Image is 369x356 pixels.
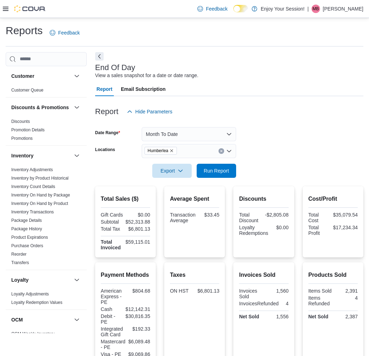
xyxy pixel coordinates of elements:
[6,290,87,310] div: Loyalty
[127,326,150,332] div: $192.33
[11,184,55,189] a: Inventory Count Details
[73,151,81,160] button: Inventory
[58,29,80,36] span: Feedback
[135,108,172,115] span: Hide Parameters
[308,288,332,294] div: Items Sold
[233,5,248,12] input: Dark Mode
[11,136,33,141] a: Promotions
[101,339,125,350] div: Mastercard - PE
[6,330,87,341] div: OCM
[95,130,120,136] label: Date Range
[121,82,166,96] span: Email Subscription
[219,148,224,154] button: Clear input
[6,117,87,145] div: Discounts & Promotions
[170,195,219,203] h2: Average Spent
[11,260,29,266] span: Transfers
[11,243,43,249] span: Purchase Orders
[11,300,62,305] a: Loyalty Redemption Values
[144,147,177,155] span: Humberlea
[11,251,26,257] span: Reorder
[101,239,121,250] strong: Total Invoiced
[11,176,69,181] a: Inventory by Product Historical
[11,226,42,231] a: Package History
[226,148,232,154] button: Open list of options
[11,152,71,159] button: Inventory
[196,288,219,294] div: $6,801.13
[195,2,230,16] a: Feedback
[271,225,289,230] div: $0.00
[11,210,54,214] a: Inventory Transactions
[73,276,81,284] button: Loyalty
[95,107,118,116] h3: Report
[11,316,71,323] button: OCM
[127,288,150,294] div: $804.68
[101,326,124,337] div: Integrated Gift Card
[11,167,53,173] span: Inventory Adjustments
[239,195,288,203] h2: Discounts
[101,306,123,312] div: Cash
[170,149,174,153] button: Remove Humberlea from selection in this group
[170,271,219,279] h2: Taxes
[95,52,104,61] button: Next
[206,5,227,12] span: Feedback
[11,175,69,181] span: Inventory by Product Historical
[142,127,236,141] button: Month To Date
[11,235,48,240] a: Product Expirations
[11,252,26,257] a: Reorder
[307,5,309,13] p: |
[6,86,87,97] div: Customer
[152,164,192,178] button: Export
[101,219,123,225] div: Subtotal
[239,288,262,299] div: Invoices Sold
[125,219,150,225] div: $52,313.88
[47,26,82,40] a: Feedback
[11,276,71,283] button: Loyalty
[333,225,358,230] div: $17,234.34
[73,72,81,80] button: Customer
[11,104,69,111] h3: Discounts & Promotions
[11,331,55,336] a: OCM Weekly Inventory
[312,5,320,13] div: Manjeet Brar
[333,212,358,218] div: $35,079.54
[308,195,358,203] h2: Cost/Profit
[128,339,150,344] div: $6,089.48
[101,195,150,203] h2: Total Sales ($)
[6,165,87,270] div: Inventory
[11,276,29,283] h3: Loyalty
[11,87,43,93] span: Customer Queue
[101,313,123,325] div: Debit - PE
[14,5,46,12] img: Cova
[313,5,319,13] span: MB
[239,301,278,306] div: InvoicesRefunded
[308,225,330,236] div: Total Profit
[156,164,187,178] span: Export
[265,288,289,294] div: 1,560
[101,271,150,279] h2: Payment Methods
[11,292,49,296] a: Loyalty Adjustments
[11,127,45,133] span: Promotion Details
[239,212,262,223] div: Total Discount
[265,314,289,319] div: 1,556
[170,212,196,223] div: Transaction Average
[125,239,150,245] div: $59,115.01
[11,218,42,223] span: Package Details
[101,212,124,218] div: Gift Cards
[127,226,150,232] div: $6,801.13
[125,306,150,312] div: $12,142.31
[11,119,30,124] a: Discounts
[323,5,363,13] p: [PERSON_NAME]
[11,104,71,111] button: Discounts & Promotions
[239,271,288,279] h2: Invoices Sold
[198,212,220,218] div: $33.45
[101,288,124,305] div: American Express - PE
[11,193,70,198] a: Inventory On Hand by Package
[11,316,23,323] h3: OCM
[11,243,43,248] a: Purchase Orders
[265,212,289,218] div: -$2,805.08
[11,226,42,232] span: Package History
[239,314,259,319] strong: Net Sold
